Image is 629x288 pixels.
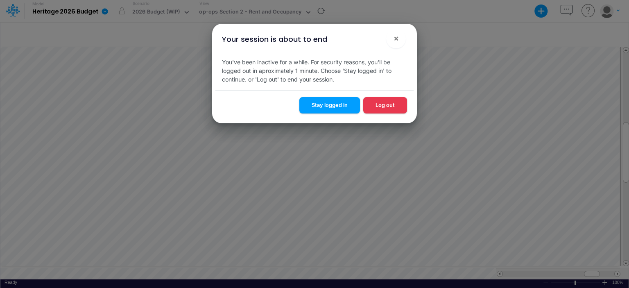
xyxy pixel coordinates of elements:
[299,97,360,113] button: Stay logged in
[215,51,414,90] div: You've been inactive for a while. For security reasons, you'll be logged out in aproximately 1 mi...
[363,97,407,113] button: Log out
[222,34,327,45] div: Your session is about to end
[386,29,406,48] button: Close
[394,33,399,43] span: ×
